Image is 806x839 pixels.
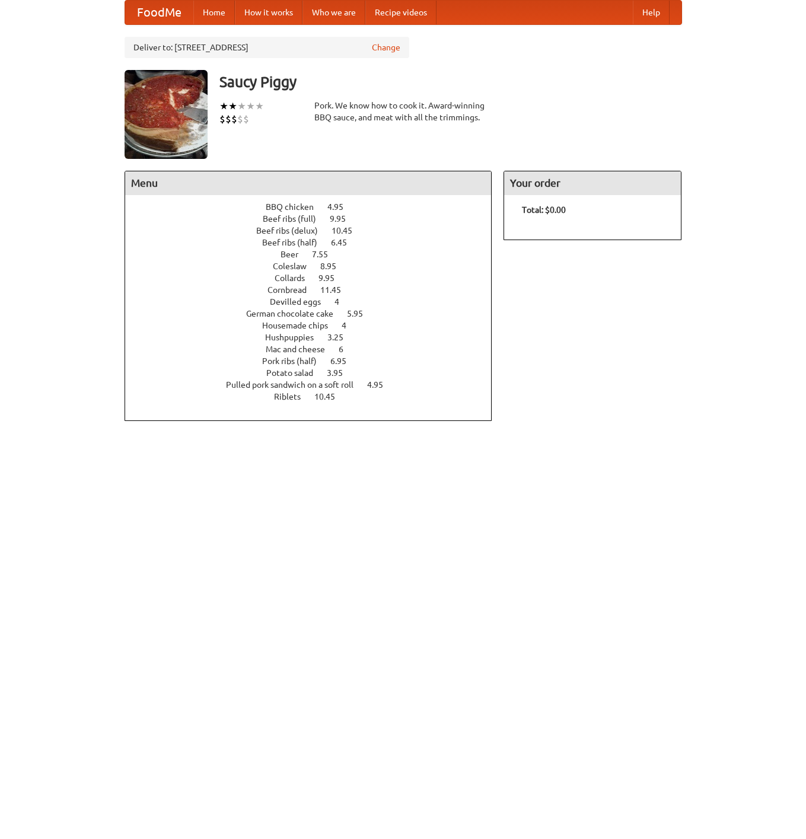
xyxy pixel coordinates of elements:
[262,356,329,366] span: Pork ribs (half)
[256,226,330,235] span: Beef ribs (delux)
[228,100,237,113] li: ★
[312,250,340,259] span: 7.55
[339,344,355,354] span: 6
[332,226,364,235] span: 10.45
[125,1,193,24] a: FoodMe
[265,333,326,342] span: Hushpuppies
[246,309,345,318] span: German chocolate cake
[275,273,317,283] span: Collards
[318,273,346,283] span: 9.95
[219,70,682,94] h3: Saucy Piggy
[265,333,365,342] a: Hushpuppies 3.25
[314,392,347,401] span: 10.45
[125,37,409,58] div: Deliver to: [STREET_ADDRESS]
[522,205,566,215] b: Total: $0.00
[262,321,368,330] a: Housemade chips 4
[327,333,355,342] span: 3.25
[274,392,313,401] span: Riblets
[226,380,405,390] a: Pulled pork sandwich on a soft roll 4.95
[633,1,670,24] a: Help
[226,380,365,390] span: Pulled pork sandwich on a soft roll
[266,368,325,378] span: Potato salad
[235,1,302,24] a: How it works
[342,321,358,330] span: 4
[246,100,255,113] li: ★
[262,238,329,247] span: Beef ribs (half)
[327,202,355,212] span: 4.95
[263,214,368,224] a: Beef ribs (full) 9.95
[367,380,395,390] span: 4.95
[372,42,400,53] a: Change
[125,171,492,195] h4: Menu
[273,261,358,271] a: Coleslaw 8.95
[237,100,246,113] li: ★
[270,297,333,307] span: Devilled eggs
[275,273,356,283] a: Collards 9.95
[231,113,237,126] li: $
[246,309,385,318] a: German chocolate cake 5.95
[330,214,358,224] span: 9.95
[327,368,355,378] span: 3.95
[125,70,208,159] img: angular.jpg
[274,392,357,401] a: Riblets 10.45
[266,202,365,212] a: BBQ chicken 4.95
[281,250,310,259] span: Beer
[347,309,375,318] span: 5.95
[219,100,228,113] li: ★
[331,238,359,247] span: 6.45
[267,285,363,295] a: Cornbread 11.45
[193,1,235,24] a: Home
[302,1,365,24] a: Who we are
[263,214,328,224] span: Beef ribs (full)
[243,113,249,126] li: $
[266,344,365,354] a: Mac and cheese 6
[504,171,681,195] h4: Your order
[334,297,351,307] span: 4
[225,113,231,126] li: $
[270,297,361,307] a: Devilled eggs 4
[273,261,318,271] span: Coleslaw
[266,344,337,354] span: Mac and cheese
[266,202,326,212] span: BBQ chicken
[266,368,365,378] a: Potato salad 3.95
[330,356,358,366] span: 6.95
[262,238,369,247] a: Beef ribs (half) 6.45
[281,250,350,259] a: Beer 7.55
[267,285,318,295] span: Cornbread
[219,113,225,126] li: $
[320,261,348,271] span: 8.95
[255,100,264,113] li: ★
[314,100,492,123] div: Pork. We know how to cook it. Award-winning BBQ sauce, and meat with all the trimmings.
[262,356,368,366] a: Pork ribs (half) 6.95
[320,285,353,295] span: 11.45
[237,113,243,126] li: $
[262,321,340,330] span: Housemade chips
[256,226,374,235] a: Beef ribs (delux) 10.45
[365,1,437,24] a: Recipe videos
